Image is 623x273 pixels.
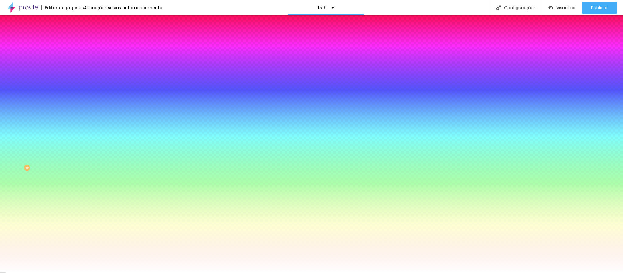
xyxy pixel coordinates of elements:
[542,2,582,14] button: Visualizar
[591,5,608,10] span: Publicar
[496,5,501,10] img: Icone
[41,5,84,10] div: Editor de páginas
[548,5,553,10] img: view-1.svg
[84,5,162,10] div: Alterações salvas automaticamente
[582,2,617,14] button: Publicar
[556,5,576,10] span: Visualizar
[318,5,327,10] p: 15th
